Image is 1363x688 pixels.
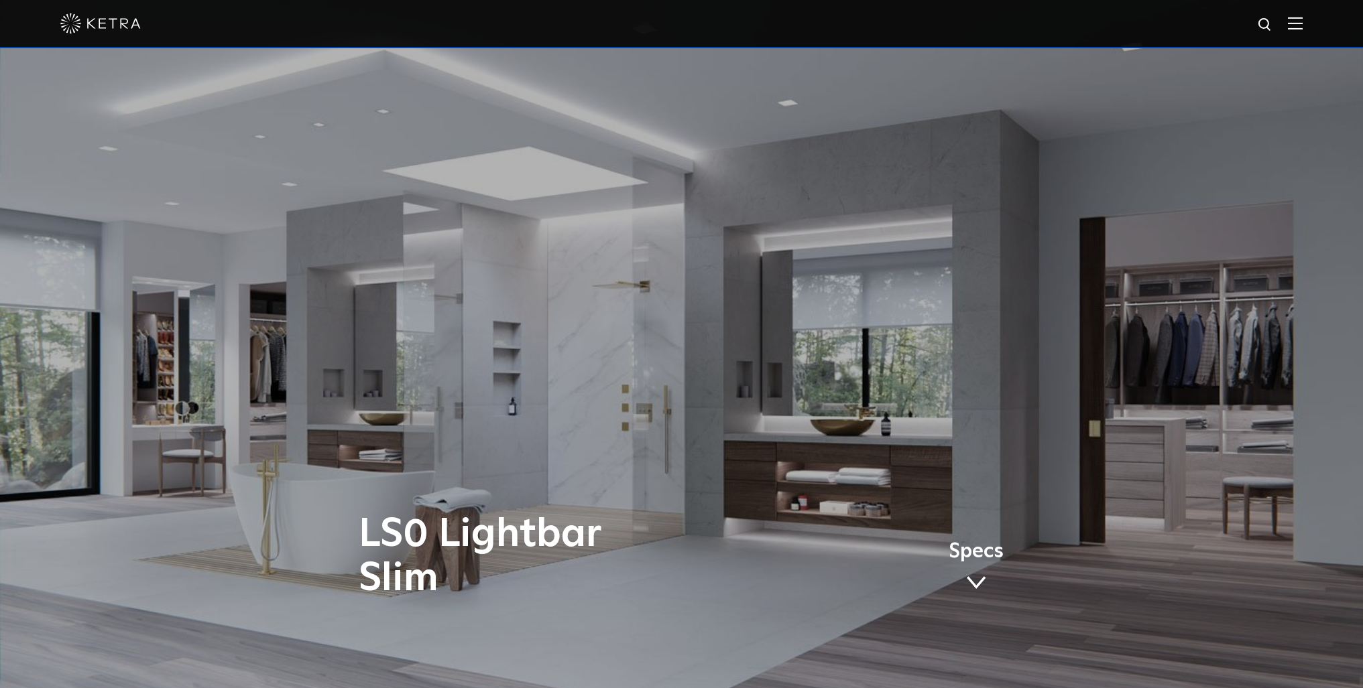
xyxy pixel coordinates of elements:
img: search icon [1257,17,1274,33]
span: Specs [949,542,1004,561]
img: Hamburger%20Nav.svg [1288,17,1303,29]
h1: LS0 Lightbar Slim [359,512,737,601]
a: Specs [949,542,1004,594]
img: ketra-logo-2019-white [60,13,141,33]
